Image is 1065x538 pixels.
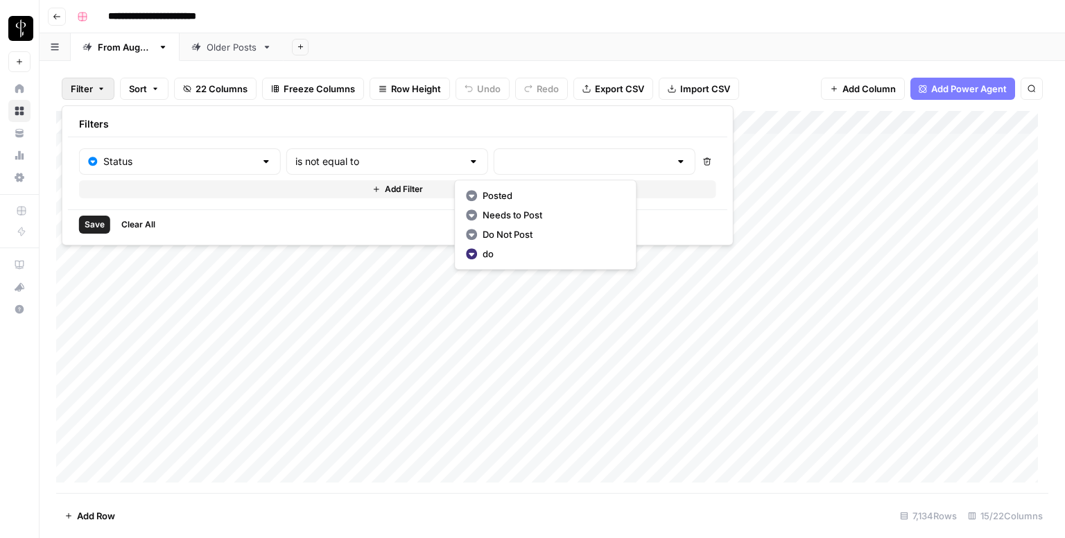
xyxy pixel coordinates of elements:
button: Filter [62,78,114,100]
button: Add Power Agent [910,78,1015,100]
a: Settings [8,166,31,189]
div: Filters [68,112,727,137]
button: 22 Columns [174,78,257,100]
span: Add Filter [385,183,423,196]
button: Clear All [116,216,161,234]
span: Filter [71,82,93,96]
button: Export CSV [573,78,653,100]
button: Freeze Columns [262,78,364,100]
span: Needs to Post [483,208,619,222]
button: Redo [515,78,568,100]
button: Add Column [821,78,905,100]
span: Freeze Columns [284,82,355,96]
button: Workspace: LP Production Workloads [8,11,31,46]
span: 22 Columns [196,82,248,96]
div: From [DATE] [98,40,153,54]
button: Help + Support [8,298,31,320]
a: Browse [8,100,31,122]
button: Save [79,216,110,234]
input: Status [103,155,255,168]
span: Undo [477,82,501,96]
span: Add Column [842,82,896,96]
a: From [DATE] [71,33,180,61]
button: What's new? [8,276,31,298]
img: LP Production Workloads Logo [8,16,33,41]
div: Older Posts [207,40,257,54]
button: Add Filter [79,180,716,198]
div: Filter [62,105,734,245]
span: Posted [483,189,619,202]
input: is not equal to [295,155,462,168]
span: Do Not Post [483,227,619,241]
span: Save [85,218,105,231]
span: Add Row [77,509,115,523]
span: Row Height [391,82,441,96]
span: Add Power Agent [931,82,1007,96]
button: Sort [120,78,168,100]
button: Import CSV [659,78,739,100]
button: Row Height [370,78,450,100]
div: 7,134 Rows [894,505,962,527]
a: AirOps Academy [8,254,31,276]
span: Clear All [121,218,155,231]
div: 15/22 Columns [962,505,1048,527]
a: Usage [8,144,31,166]
span: Import CSV [680,82,730,96]
span: Export CSV [595,82,644,96]
a: Your Data [8,122,31,144]
button: Undo [456,78,510,100]
div: What's new? [9,277,30,297]
button: Add Row [56,505,123,527]
a: Older Posts [180,33,284,61]
a: Home [8,78,31,100]
span: do [483,247,619,261]
span: Sort [129,82,147,96]
span: Redo [537,82,559,96]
